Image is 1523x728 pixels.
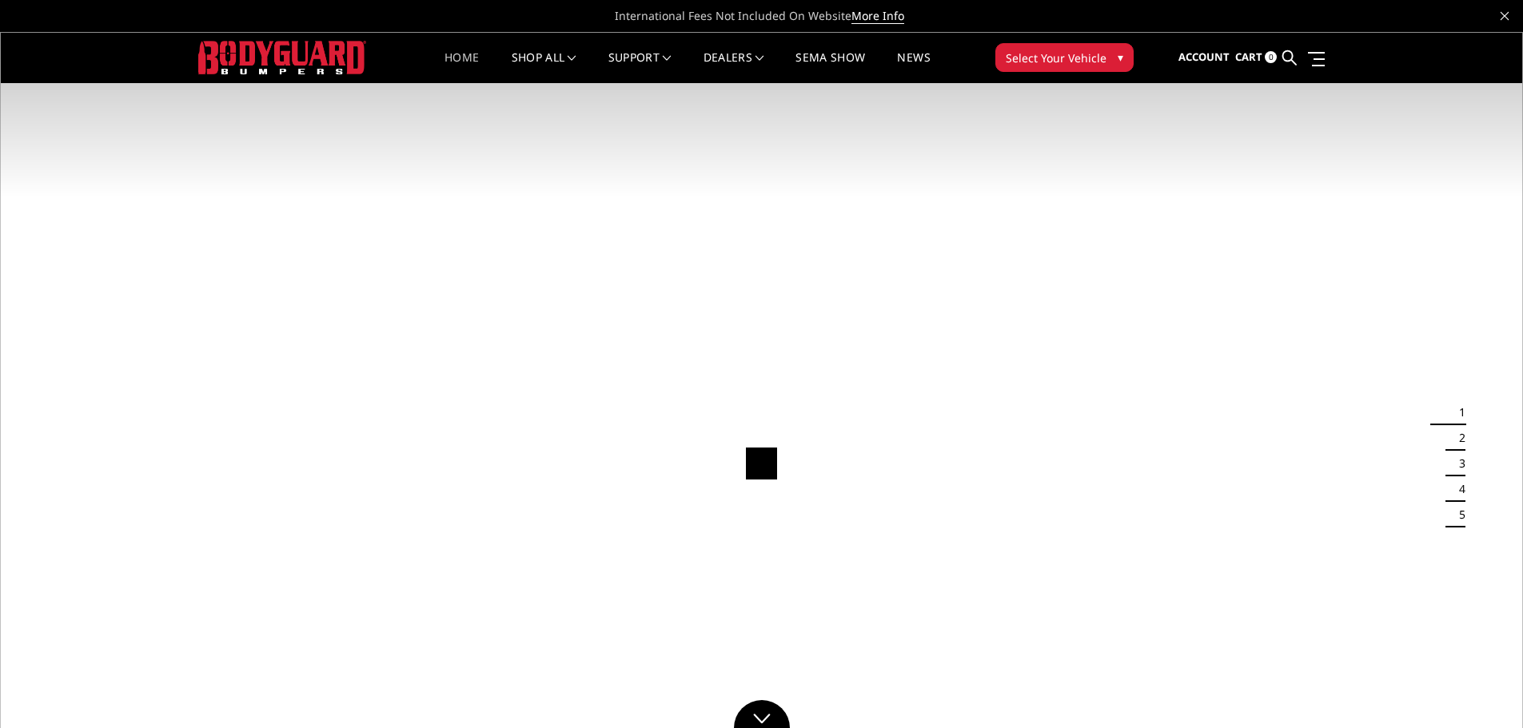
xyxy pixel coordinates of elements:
span: Account [1178,50,1230,64]
button: 2 of 5 [1449,425,1465,451]
span: 0 [1265,51,1277,63]
a: Home [445,52,479,83]
a: News [897,52,930,83]
span: Select Your Vehicle [1006,50,1106,66]
span: Cart [1235,50,1262,64]
a: More Info [851,8,904,24]
a: SEMA Show [795,52,865,83]
button: 4 of 5 [1449,476,1465,502]
span: ▾ [1118,49,1123,66]
a: Click to Down [734,700,790,728]
a: Account [1178,36,1230,79]
a: Support [608,52,672,83]
button: 3 of 5 [1449,451,1465,476]
button: Select Your Vehicle [995,43,1134,72]
button: 5 of 5 [1449,502,1465,527]
a: shop all [512,52,576,83]
a: Cart 0 [1235,36,1277,79]
button: 1 of 5 [1449,400,1465,425]
a: Dealers [704,52,764,83]
img: BODYGUARD BUMPERS [198,41,366,74]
